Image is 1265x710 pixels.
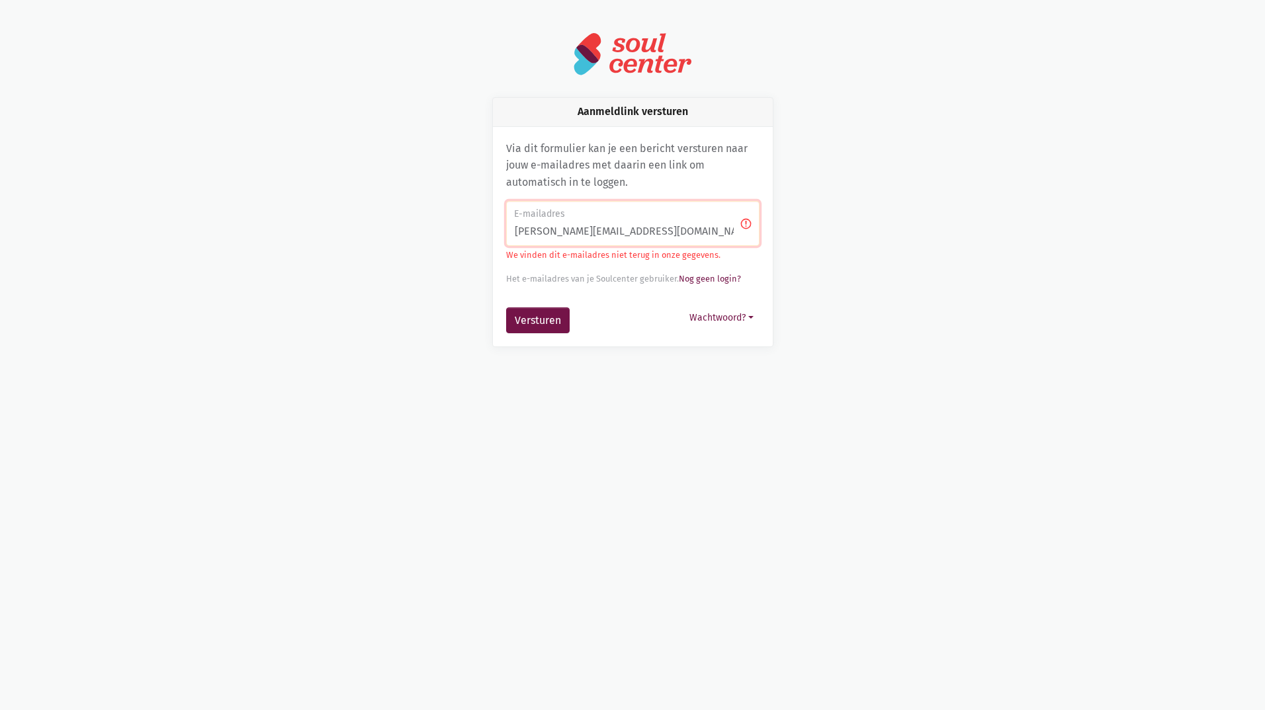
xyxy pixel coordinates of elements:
[506,201,760,333] form: Aanmeldlink versturen
[506,307,570,334] button: Versturen
[683,307,760,328] button: Wachtwoord?
[679,274,741,284] a: Nog geen login?
[573,32,692,76] img: logo-soulcenter-full.svg
[493,98,773,126] div: Aanmeldlink versturen
[506,249,760,262] p: We vinden dit e-mailadres niet terug in onze gegevens.
[506,272,760,286] div: Het e-mailadres van je Soulcenter gebruiker.
[514,207,750,221] label: E-mailadres
[506,140,760,191] p: Via dit formulier kan je een bericht versturen naar jouw e-mailadres met daarin een link om autom...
